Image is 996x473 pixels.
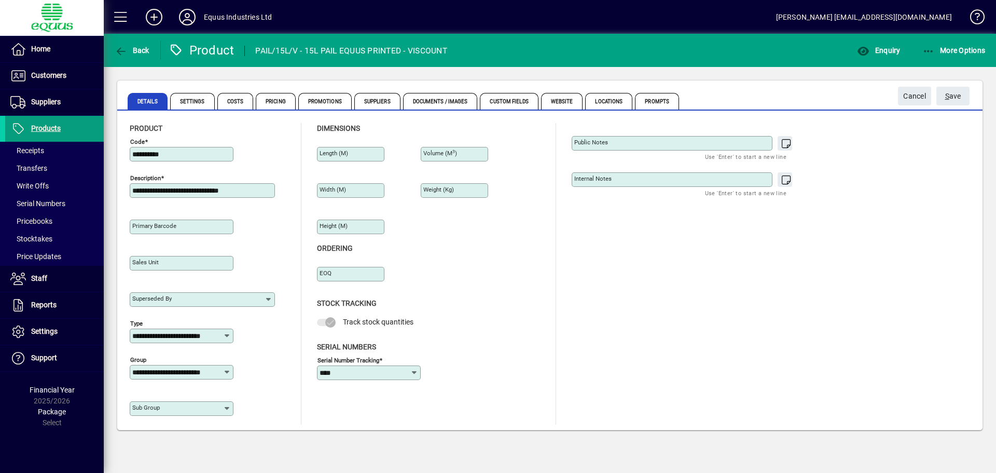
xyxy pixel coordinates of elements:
span: Financial Year [30,386,75,394]
span: ave [945,88,961,105]
a: Transfers [5,159,104,177]
button: Enquiry [854,41,903,60]
button: Profile [171,8,204,26]
span: Enquiry [857,46,900,55]
button: More Options [920,41,988,60]
span: Transfers [10,164,47,172]
span: Cancel [903,88,926,105]
span: Serial Numbers [317,343,376,351]
mat-label: Volume (m ) [423,150,457,157]
span: Costs [217,93,254,110]
span: Support [31,354,57,362]
mat-label: Sales unit [132,259,159,266]
span: Prompts [635,93,679,110]
button: Cancel [898,87,931,105]
a: Support [5,345,104,371]
a: Receipts [5,142,104,159]
span: Ordering [317,244,353,252]
div: Product [169,42,234,59]
sup: 3 [452,149,455,154]
button: Add [137,8,171,26]
mat-hint: Use 'Enter' to start a new line [705,151,786,163]
span: S [945,92,949,100]
span: Home [31,45,50,53]
span: Custom Fields [480,93,538,110]
span: Write Offs [10,182,49,190]
span: Price Updates [10,252,61,261]
span: Product [130,124,162,132]
mat-label: Description [130,174,161,182]
span: Website [541,93,583,110]
span: Documents / Images [403,93,478,110]
span: Pricing [256,93,296,110]
div: Equus Industries Ltd [204,9,272,25]
mat-label: Weight (Kg) [423,186,454,193]
mat-label: Serial Number tracking [317,356,379,363]
a: Stocktakes [5,230,104,248]
span: Suppliers [31,98,61,106]
span: Stock Tracking [317,299,377,307]
span: Reports [31,301,57,309]
button: Save [936,87,970,105]
a: Staff [5,266,104,292]
div: PAIL/15L/V - 15L PAIL EQUUS PRINTED - VISCOUNT [255,43,447,59]
span: Settings [170,93,215,110]
button: Back [112,41,152,60]
mat-label: Primary barcode [132,222,176,229]
a: Suppliers [5,89,104,115]
span: Back [115,46,149,55]
mat-label: Public Notes [574,139,608,146]
a: Write Offs [5,177,104,195]
mat-label: Length (m) [320,150,348,157]
span: Stocktakes [10,235,52,243]
mat-label: Superseded by [132,295,172,302]
span: Details [128,93,168,110]
span: Package [38,408,66,416]
a: Knowledge Base [962,2,983,36]
a: Reports [5,292,104,318]
span: Promotions [298,93,352,110]
span: Locations [585,93,632,110]
span: Products [31,124,61,132]
span: Pricebooks [10,217,52,225]
mat-label: Height (m) [320,222,348,229]
span: Suppliers [354,93,400,110]
mat-label: Sub group [132,404,160,411]
app-page-header-button: Back [104,41,161,60]
a: Home [5,36,104,62]
div: [PERSON_NAME] [EMAIL_ADDRESS][DOMAIN_NAME] [776,9,952,25]
span: Serial Numbers [10,199,65,208]
a: Customers [5,63,104,89]
mat-label: Internal Notes [574,175,612,182]
mat-label: EOQ [320,269,331,277]
mat-label: Code [130,138,145,145]
span: More Options [922,46,986,55]
a: Settings [5,319,104,345]
mat-label: Type [130,320,143,327]
a: Price Updates [5,248,104,265]
span: Customers [31,71,66,79]
mat-label: Group [130,356,146,363]
span: Track stock quantities [343,318,413,326]
mat-label: Width (m) [320,186,346,193]
a: Pricebooks [5,212,104,230]
mat-hint: Use 'Enter' to start a new line [705,187,786,199]
span: Settings [31,327,58,335]
a: Serial Numbers [5,195,104,212]
span: Staff [31,274,47,282]
span: Receipts [10,146,44,155]
span: Dimensions [317,124,360,132]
